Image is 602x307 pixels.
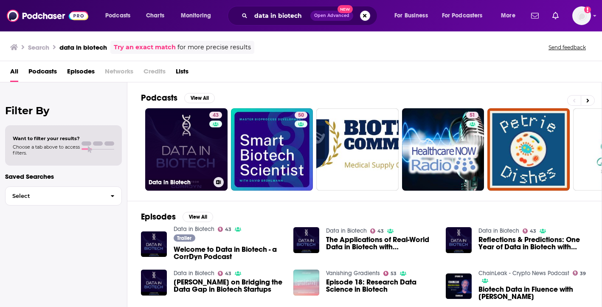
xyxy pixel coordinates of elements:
[5,104,122,117] h2: Filter By
[141,93,177,103] h2: Podcasts
[141,270,167,296] img: Jesse Johnson on Bridging the Data Gap in Biotech Startups
[584,6,591,13] svg: Add a profile image
[402,108,484,191] a: 51
[523,228,537,234] a: 43
[391,272,397,276] span: 53
[388,9,439,23] button: open menu
[177,42,251,52] span: for more precise results
[141,9,169,23] a: Charts
[218,271,232,276] a: 43
[181,10,211,22] span: Monitoring
[295,112,307,118] a: 50
[478,236,588,251] a: Reflections & Predictions: One Year of Data in Biotech with Ross Katz
[5,172,122,180] p: Saved Searches
[478,286,588,300] a: Biotech Data in Fluence with Tom Trowbridge
[183,212,213,222] button: View All
[446,227,472,253] img: Reflections & Predictions: One Year of Data in Biotech with Ross Katz
[174,246,283,260] a: Welcome to Data in Biotech - a CorrDyn Podcast
[251,9,310,23] input: Search podcasts, credits, & more...
[466,112,478,118] a: 51
[105,65,133,82] span: Networks
[442,10,483,22] span: For Podcasters
[67,65,95,82] a: Episodes
[225,228,231,231] span: 43
[326,236,436,251] span: The Applications of Real-World Data in Biotech with [PERSON_NAME]
[394,10,428,22] span: For Business
[149,179,210,186] h3: Data in Biotech
[213,111,219,120] span: 43
[28,43,49,51] h3: Search
[298,111,304,120] span: 50
[549,8,562,23] a: Show notifications dropdown
[176,65,188,82] a: Lists
[5,186,122,206] button: Select
[231,108,313,191] a: 50
[310,11,353,21] button: Open AdvancedNew
[326,227,367,234] a: Data in Biotech
[236,6,385,25] div: Search podcasts, credits, & more...
[143,65,166,82] span: Credits
[174,225,214,233] a: Data in Biotech
[478,227,519,234] a: Data in Biotech
[326,279,436,293] a: Episode 18: Research Data Science in Biotech
[141,211,213,222] a: EpisodesView All
[573,270,586,276] a: 39
[114,42,176,52] a: Try an exact match
[546,44,588,51] button: Send feedback
[99,9,141,23] button: open menu
[141,211,176,222] h2: Episodes
[580,272,586,276] span: 39
[141,93,215,103] a: PodcastsView All
[141,231,167,257] img: Welcome to Data in Biotech - a CorrDyn Podcast
[174,279,283,293] a: Jesse Johnson on Bridging the Data Gap in Biotech Startups
[6,193,104,199] span: Select
[175,9,222,23] button: open menu
[59,43,107,51] h3: data in biotech
[13,135,80,141] span: Want to filter your results?
[209,112,222,118] a: 43
[572,6,591,25] img: User Profile
[177,236,191,241] span: Trailer
[105,10,130,22] span: Podcasts
[293,227,319,253] img: The Applications of Real-World Data in Biotech with Lana Denysyk
[184,93,215,103] button: View All
[572,6,591,25] span: Logged in as Ruth_Nebius
[377,229,384,233] span: 43
[174,270,214,277] a: Data in Biotech
[218,227,232,232] a: 43
[146,10,164,22] span: Charts
[28,65,57,82] a: Podcasts
[478,236,588,251] span: Reflections & Predictions: One Year of Data in Biotech with [PERSON_NAME]
[145,108,228,191] a: 43Data in Biotech
[7,8,88,24] img: Podchaser - Follow, Share and Rate Podcasts
[225,272,231,276] span: 43
[528,8,542,23] a: Show notifications dropdown
[495,9,526,23] button: open menu
[370,228,384,234] a: 43
[530,229,536,233] span: 43
[13,144,80,156] span: Choose a tab above to access filters.
[436,9,495,23] button: open menu
[383,271,397,276] a: 53
[314,14,349,18] span: Open Advanced
[478,286,588,300] span: Biotech Data in Fluence with [PERSON_NAME]
[478,270,569,277] a: ChainLeak - Crypto News Podcast
[326,270,380,277] a: Vanishing Gradients
[293,270,319,296] img: Episode 18: Research Data Science in Biotech
[10,65,18,82] a: All
[326,236,436,251] a: The Applications of Real-World Data in Biotech with Lana Denysyk
[501,10,515,22] span: More
[174,279,283,293] span: [PERSON_NAME] on Bridging the Data Gap in Biotech Startups
[572,6,591,25] button: Show profile menu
